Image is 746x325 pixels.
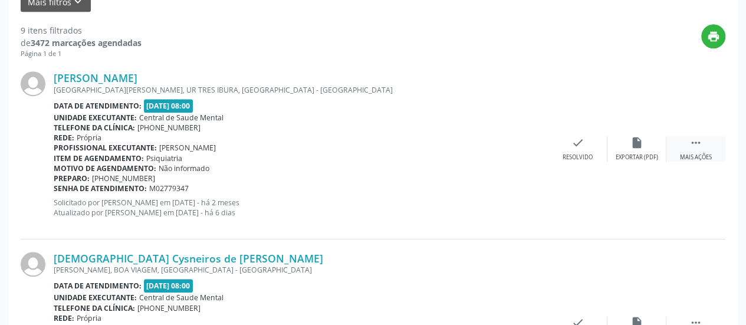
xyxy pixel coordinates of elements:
[680,153,712,162] div: Mais ações
[21,49,142,59] div: Página 1 de 1
[707,30,720,43] i: print
[92,173,155,183] span: [PHONE_NUMBER]
[21,71,45,96] img: img
[701,24,725,48] button: print
[137,123,201,133] span: [PHONE_NUMBER]
[616,153,658,162] div: Exportar (PDF)
[54,123,135,133] b: Telefone da clínica:
[54,101,142,111] b: Data de atendimento:
[54,85,548,95] div: [GEOGRAPHIC_DATA][PERSON_NAME], UR TRES IBURA, [GEOGRAPHIC_DATA] - [GEOGRAPHIC_DATA]
[54,163,156,173] b: Motivo de agendamento:
[77,133,101,143] span: Própria
[159,143,216,153] span: [PERSON_NAME]
[54,281,142,291] b: Data de atendimento:
[137,303,201,313] span: [PHONE_NUMBER]
[144,279,193,293] span: [DATE] 08:00
[54,153,144,163] b: Item de agendamento:
[159,163,209,173] span: Não informado
[54,303,135,313] b: Telefone da clínica:
[54,198,548,218] p: Solicitado por [PERSON_NAME] em [DATE] - há 2 meses Atualizado por [PERSON_NAME] em [DATE] - há 6...
[54,265,548,275] div: [PERSON_NAME], BOA VIAGEM, [GEOGRAPHIC_DATA] - [GEOGRAPHIC_DATA]
[54,143,157,153] b: Profissional executante:
[54,71,137,84] a: [PERSON_NAME]
[31,37,142,48] strong: 3472 marcações agendadas
[149,183,189,193] span: M02779347
[144,99,193,113] span: [DATE] 08:00
[139,293,224,303] span: Central de Saude Mental
[689,136,702,149] i: 
[630,136,643,149] i: insert_drive_file
[563,153,593,162] div: Resolvido
[21,37,142,49] div: de
[54,113,137,123] b: Unidade executante:
[54,252,323,265] a: [DEMOGRAPHIC_DATA] Cysneiros de [PERSON_NAME]
[21,24,142,37] div: 9 itens filtrados
[77,313,101,323] span: Própria
[54,133,74,143] b: Rede:
[54,293,137,303] b: Unidade executante:
[54,183,147,193] b: Senha de atendimento:
[54,313,74,323] b: Rede:
[54,173,90,183] b: Preparo:
[139,113,224,123] span: Central de Saude Mental
[21,252,45,277] img: img
[571,136,584,149] i: check
[146,153,182,163] span: Psiquiatria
